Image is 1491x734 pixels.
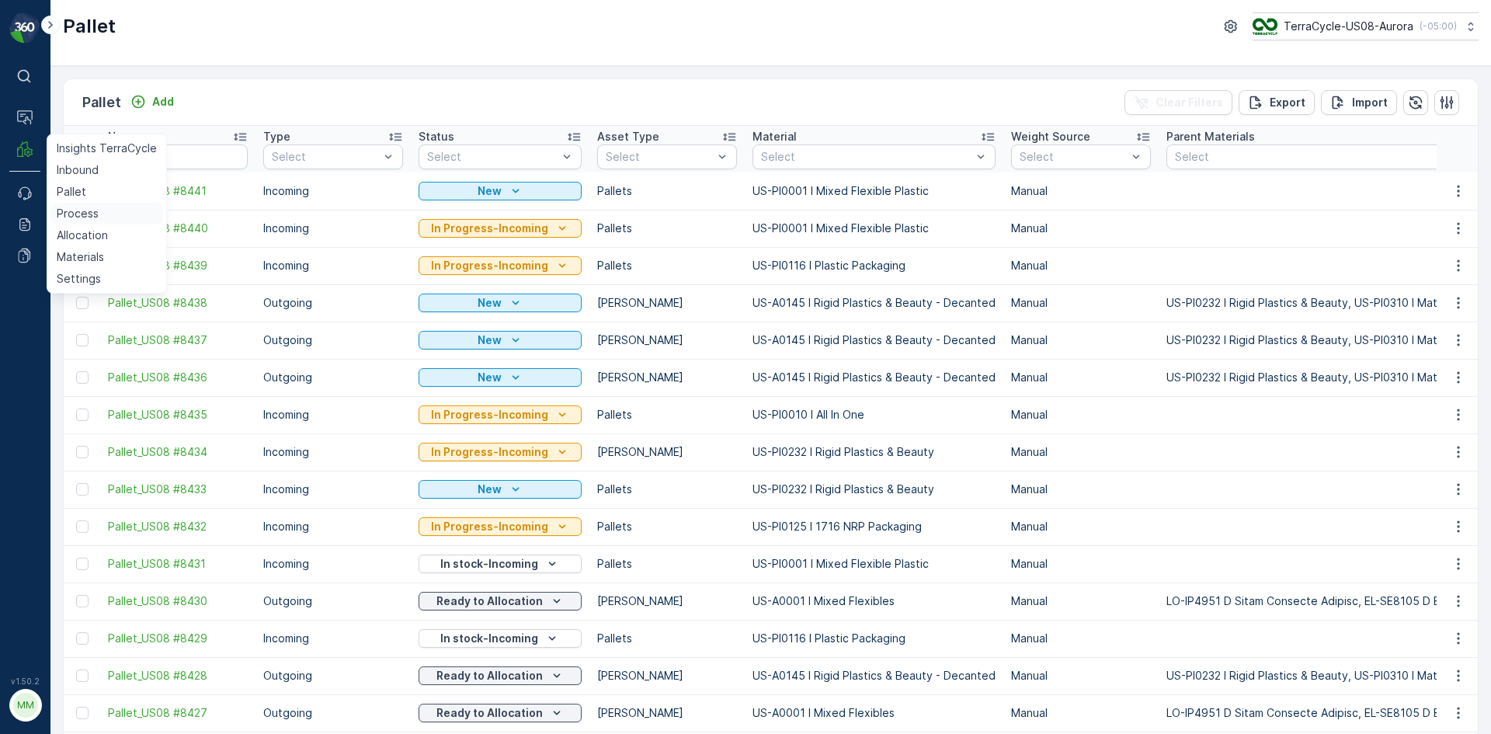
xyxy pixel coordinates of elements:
[263,556,403,572] p: Incoming
[263,183,403,199] p: Incoming
[108,183,248,199] a: Pallet_US08 #8441
[478,482,502,497] p: New
[597,258,737,273] p: Pallets
[1011,407,1151,423] p: Manual
[419,704,582,722] button: Ready to Allocation
[1011,556,1151,572] p: Manual
[263,332,403,348] p: Outgoing
[597,519,737,534] p: Pallets
[108,370,248,385] span: Pallet_US08 #8436
[419,182,582,200] button: New
[9,677,40,686] span: v 1.50.2
[1011,482,1151,497] p: Manual
[108,407,248,423] a: Pallet_US08 #8435
[1011,183,1151,199] p: Manual
[686,13,802,32] p: Pallet_US08 #8441
[108,482,248,497] span: Pallet_US08 #8433
[263,482,403,497] p: Incoming
[1011,129,1090,144] p: Weight Source
[1352,95,1388,110] p: Import
[263,705,403,721] p: Outgoing
[108,129,139,144] p: Name
[1321,90,1397,115] button: Import
[152,94,174,110] p: Add
[419,219,582,238] button: In Progress-Incoming
[1253,12,1479,40] button: TerraCycle-US08-Aurora(-05:00)
[13,306,82,319] span: Net Weight :
[752,295,996,311] p: US-A0145 I Rigid Plastics & Beauty - Decanted
[76,297,89,309] div: Toggle Row Selected
[431,258,548,273] p: In Progress-Incoming
[597,370,737,385] p: [PERSON_NAME]
[436,668,543,684] p: Ready to Allocation
[76,446,89,458] div: Toggle Row Selected
[108,631,248,646] a: Pallet_US08 #8429
[419,368,582,387] button: New
[440,556,538,572] p: In stock-Incoming
[419,256,582,275] button: In Progress-Incoming
[263,631,403,646] p: Incoming
[1011,444,1151,460] p: Manual
[597,183,737,199] p: Pallets
[436,593,543,609] p: Ready to Allocation
[13,383,66,396] span: Material :
[431,444,548,460] p: In Progress-Incoming
[419,443,582,461] button: In Progress-Incoming
[76,670,89,682] div: Toggle Row Selected
[108,593,248,609] span: Pallet_US08 #8430
[752,519,996,534] p: US-PI0125 I 1716 NRP Packaging
[752,556,996,572] p: US-PI0001 I Mixed Flexible Plastic
[9,12,40,43] img: logo
[431,407,548,423] p: In Progress-Incoming
[752,370,996,385] p: US-A0145 I Rigid Plastics & Beauty - Decanted
[1011,668,1151,684] p: Manual
[263,593,403,609] p: Outgoing
[1420,20,1457,33] p: ( -05:00 )
[597,295,737,311] p: [PERSON_NAME]
[752,221,996,236] p: US-PI0001 I Mixed Flexible Plastic
[66,383,250,396] span: US-PI0001 I Mixed Flexible Plastic
[419,555,582,573] button: In stock-Incoming
[87,332,100,345] span: 35
[108,144,248,169] input: Search
[108,332,248,348] a: Pallet_US08 #8437
[108,295,248,311] a: Pallet_US08 #8438
[436,705,543,721] p: Ready to Allocation
[752,332,996,348] p: US-A0145 I Rigid Plastics & Beauty - Decanted
[1011,593,1151,609] p: Manual
[597,444,737,460] p: [PERSON_NAME]
[1011,221,1151,236] p: Manual
[597,556,737,572] p: Pallets
[419,666,582,685] button: Ready to Allocation
[272,149,379,165] p: Select
[63,14,116,39] p: Pallet
[13,332,87,345] span: Tare Weight :
[108,519,248,534] span: Pallet_US08 #8432
[597,221,737,236] p: Pallets
[597,332,737,348] p: [PERSON_NAME]
[263,258,403,273] p: Incoming
[263,129,290,144] p: Type
[108,221,248,236] a: Pallet_US08 #8440
[419,405,582,424] button: In Progress-Incoming
[427,149,558,165] p: Select
[419,331,582,350] button: New
[108,705,248,721] a: Pallet_US08 #8427
[76,595,89,607] div: Toggle Row Selected
[108,668,248,684] a: Pallet_US08 #8428
[263,221,403,236] p: Incoming
[597,593,737,609] p: [PERSON_NAME]
[1011,705,1151,721] p: Manual
[76,409,89,421] div: Toggle Row Selected
[82,92,121,113] p: Pallet
[108,556,248,572] a: Pallet_US08 #8431
[82,357,120,370] span: Pallets
[76,632,89,645] div: Toggle Row Selected
[13,280,91,294] span: Total Weight :
[82,306,87,319] span: -
[263,519,403,534] p: Incoming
